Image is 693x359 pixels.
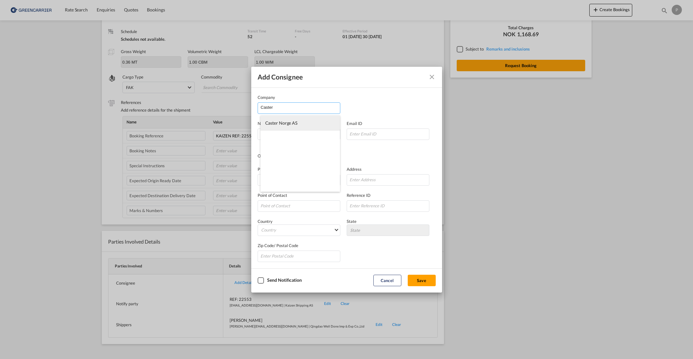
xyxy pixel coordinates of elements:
[258,153,347,160] div: Other Details
[258,219,273,224] span: Country
[428,73,436,81] md-icon: Close dialog
[347,224,429,236] md-select: State
[267,277,302,283] div: Send Notification
[347,121,362,126] span: Email ID
[251,67,442,293] md-dialog: Company Name Email ...
[258,277,302,284] md-checkbox: Checkbox No Ink
[347,174,429,186] input: Enter Address
[265,120,298,126] span: Caster Norge AS
[347,219,357,224] span: State
[347,128,429,140] input: Enter Email ID
[258,121,269,126] span: Name
[261,103,340,112] input: Company
[426,71,438,83] button: Close dialog
[258,193,287,198] span: Point of Contact
[258,224,340,236] md-select: Country
[258,243,298,248] span: Zip Code/ Postal Code
[258,251,340,262] input: Enter Postal Code
[258,200,340,212] input: Point of Contact
[258,174,340,186] input: Phone Number
[258,95,275,100] span: Company
[373,275,401,286] button: Cancel
[258,128,340,140] input: Enter Name
[347,193,371,198] span: Reference ID
[347,200,429,212] input: Enter Reference ID
[258,167,269,172] span: Phone
[408,275,436,286] button: Save
[258,73,303,81] span: Add consignee
[347,167,362,172] span: Address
